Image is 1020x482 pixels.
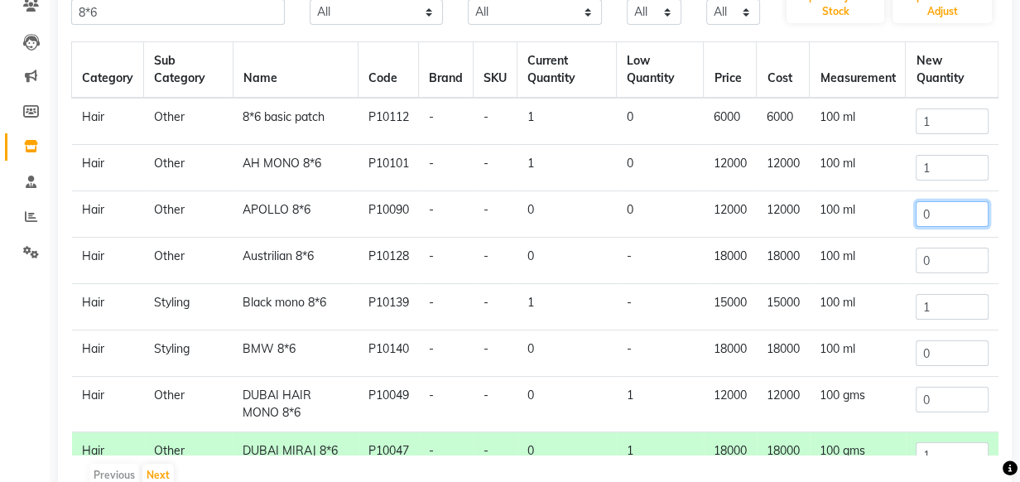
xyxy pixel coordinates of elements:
td: 100 ml [810,98,906,145]
td: - [617,284,704,330]
td: - [474,432,517,479]
td: Austrilian 8*6 [233,238,358,284]
td: 1 [617,432,704,479]
td: 0 [617,98,704,145]
td: Hair [72,145,144,191]
td: AH MONO 8*6 [233,145,358,191]
td: - [419,238,474,284]
td: - [419,377,474,432]
td: - [617,330,704,377]
td: 18000 [704,330,757,377]
td: - [474,98,517,145]
td: - [419,191,474,238]
td: 1 [517,284,617,330]
td: 18000 [757,330,810,377]
td: - [474,330,517,377]
td: P10047 [358,432,419,479]
td: 12000 [704,377,757,432]
td: P10101 [358,145,419,191]
td: 18000 [757,432,810,479]
td: Other [144,145,233,191]
th: SKU [474,42,517,99]
th: Cost [757,42,810,99]
th: Low Quantity [617,42,704,99]
td: 100 ml [810,238,906,284]
td: 18000 [757,238,810,284]
td: 18000 [704,238,757,284]
td: - [419,284,474,330]
td: P10112 [358,98,419,145]
td: 12000 [757,377,810,432]
td: 100 ml [810,145,906,191]
td: 0 [517,330,617,377]
td: Styling [144,284,233,330]
td: 100 gms [810,377,906,432]
td: - [419,330,474,377]
td: Hair [72,191,144,238]
td: 1 [617,377,704,432]
td: 100 gms [810,432,906,479]
th: Price [704,42,757,99]
td: - [419,98,474,145]
td: Styling [144,330,233,377]
td: - [419,145,474,191]
td: DUBAI MIRAJ 8*6 [233,432,358,479]
td: P10128 [358,238,419,284]
td: Other [144,238,233,284]
td: P10139 [358,284,419,330]
th: Name [233,42,358,99]
td: 15000 [757,284,810,330]
td: 1 [517,98,617,145]
td: P10090 [358,191,419,238]
td: Hair [72,284,144,330]
td: - [474,191,517,238]
td: 8*6 basic patch [233,98,358,145]
td: DUBAI HAIR MONO 8*6 [233,377,358,432]
td: APOLLO 8*6 [233,191,358,238]
td: - [474,377,517,432]
td: 12000 [757,145,810,191]
td: 6000 [757,98,810,145]
td: P10140 [358,330,419,377]
th: Current Quantity [517,42,617,99]
td: Hair [72,377,144,432]
td: Other [144,432,233,479]
th: Code [358,42,419,99]
th: Brand [419,42,474,99]
td: 100 ml [810,330,906,377]
td: 12000 [704,191,757,238]
th: New Quantity [906,42,998,99]
td: 12000 [757,191,810,238]
td: 0 [617,145,704,191]
td: - [474,238,517,284]
td: 1 [517,145,617,191]
td: - [474,284,517,330]
td: Other [144,377,233,432]
td: 0 [517,191,617,238]
td: - [617,238,704,284]
td: - [474,145,517,191]
td: Hair [72,238,144,284]
td: 6000 [704,98,757,145]
td: 0 [517,432,617,479]
th: Category [72,42,144,99]
th: Sub Category [144,42,233,99]
td: 15000 [704,284,757,330]
td: - [419,432,474,479]
td: 100 ml [810,284,906,330]
td: Black mono 8*6 [233,284,358,330]
td: Other [144,98,233,145]
td: 18000 [704,432,757,479]
td: BMW 8*6 [233,330,358,377]
td: Hair [72,98,144,145]
td: P10049 [358,377,419,432]
td: Hair [72,432,144,479]
td: 100 ml [810,191,906,238]
td: Hair [72,330,144,377]
th: Measurement [810,42,906,99]
td: 12000 [704,145,757,191]
td: 0 [517,377,617,432]
td: Other [144,191,233,238]
td: 0 [517,238,617,284]
td: 0 [617,191,704,238]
